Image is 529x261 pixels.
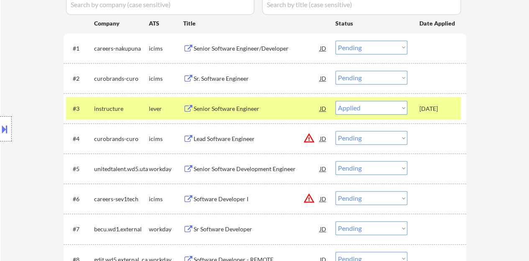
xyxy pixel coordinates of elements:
div: icims [149,44,183,53]
div: Senior Software Development Engineer [194,165,320,173]
div: JD [319,101,327,116]
div: careers-nakupuna [94,44,149,53]
div: #1 [73,44,87,53]
div: #7 [73,225,87,233]
div: JD [319,131,327,146]
div: JD [319,41,327,56]
div: becu.wd1.external [94,225,149,233]
div: ATS [149,19,183,28]
div: Sr Software Developer [194,225,320,233]
div: Status [335,15,407,31]
div: JD [319,191,327,206]
div: JD [319,71,327,86]
div: Senior Software Engineer [194,105,320,113]
button: warning_amber [303,132,315,144]
div: JD [319,161,327,176]
div: Date Applied [419,19,456,28]
button: warning_amber [303,192,315,204]
div: workday [149,225,183,233]
div: Senior Software Engineer/Developer [194,44,320,53]
div: Sr. Software Engineer [194,74,320,83]
div: lever [149,105,183,113]
div: Company [94,19,149,28]
div: icims [149,135,183,143]
div: icims [149,74,183,83]
div: icims [149,195,183,203]
div: Software Developer I [194,195,320,203]
div: Lead Software Engineer [194,135,320,143]
div: Title [183,19,327,28]
div: workday [149,165,183,173]
div: JD [319,221,327,236]
div: [DATE] [419,105,456,113]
